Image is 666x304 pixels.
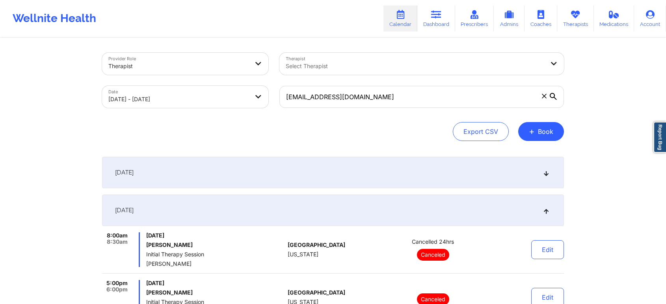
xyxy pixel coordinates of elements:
span: [DATE] [115,206,134,214]
a: Report Bug [653,122,666,153]
h6: [PERSON_NAME] [146,242,285,248]
p: Canceled [417,249,449,261]
span: Initial Therapy Session [146,251,285,258]
a: Medications [594,6,634,32]
span: Cancelled 24hrs [412,239,454,245]
a: Coaches [525,6,557,32]
span: [US_STATE] [288,251,318,258]
input: Search by patient email [279,86,564,108]
span: [GEOGRAPHIC_DATA] [288,289,345,296]
span: [PERSON_NAME] [146,261,285,267]
span: 8:00am [107,232,128,239]
span: [DATE] [146,232,285,239]
span: 6:00pm [106,286,128,293]
a: Account [634,6,666,32]
span: [DATE] [146,280,285,286]
div: Therapist [108,57,249,75]
button: Edit [531,240,564,259]
h6: [PERSON_NAME] [146,289,285,296]
a: Dashboard [417,6,455,32]
div: [DATE] - [DATE] [108,91,249,108]
a: Admins [494,6,525,32]
span: 8:30am [107,239,128,245]
button: +Book [518,122,564,141]
span: [DATE] [115,169,134,176]
a: Prescribers [455,6,494,32]
a: Therapists [557,6,594,32]
span: [GEOGRAPHIC_DATA] [288,242,345,248]
a: Calendar [383,6,417,32]
span: 5:00pm [106,280,128,286]
span: + [529,129,535,133]
button: Export CSV [453,122,509,141]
